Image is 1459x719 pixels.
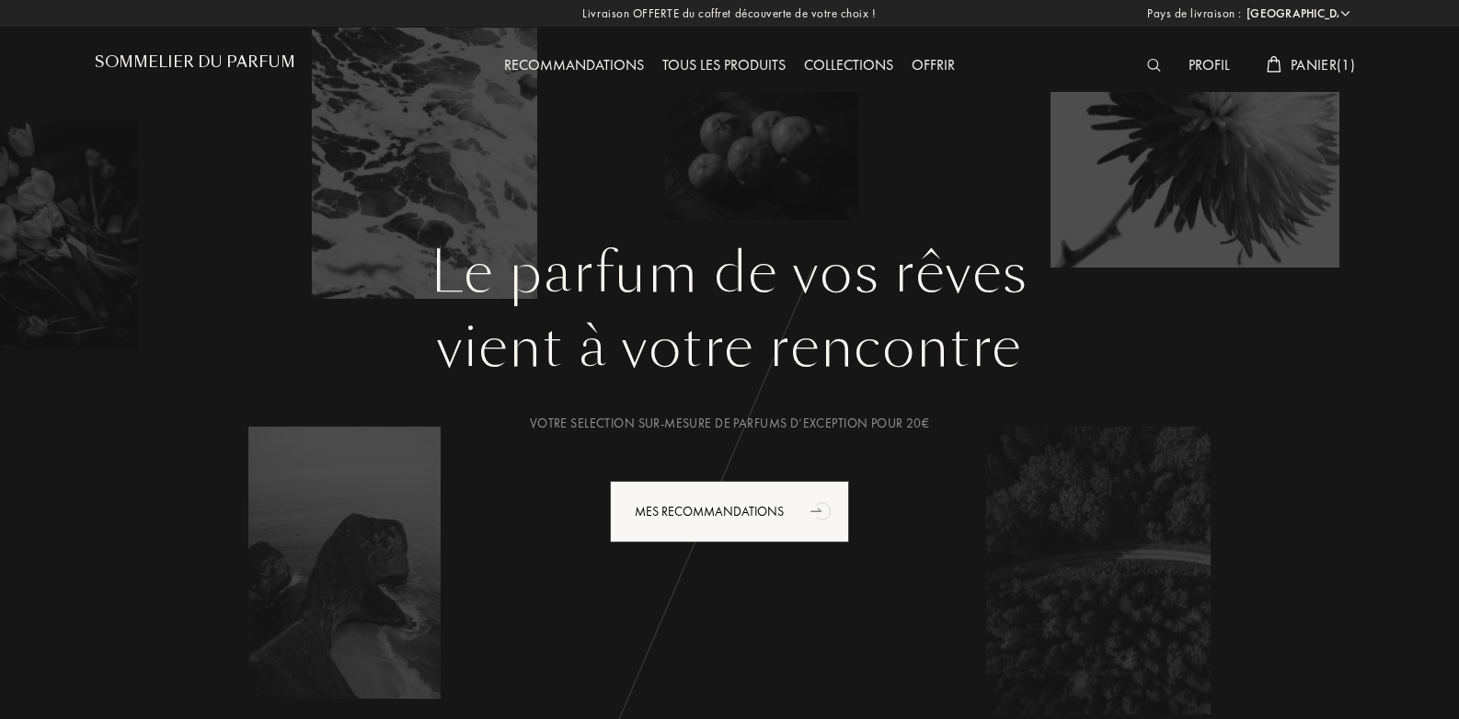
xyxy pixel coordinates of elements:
div: animation [804,492,841,529]
a: Profil [1179,55,1239,74]
div: Mes Recommandations [610,481,849,542]
a: Mes Recommandationsanimation [596,481,863,542]
div: Collections [795,54,902,78]
img: cart_white.svg [1267,56,1281,73]
div: vient à votre rencontre [109,306,1350,389]
span: Panier ( 1 ) [1291,55,1355,74]
div: Votre selection sur-mesure de parfums d’exception pour 20€ [109,414,1350,433]
a: Tous les produits [653,55,795,74]
h1: Sommelier du Parfum [95,53,295,71]
img: search_icn_white.svg [1147,59,1161,72]
h1: Le parfum de vos rêves [109,240,1350,306]
a: Offrir [902,55,964,74]
div: Recommandations [495,54,653,78]
span: Pays de livraison : [1147,5,1242,23]
div: Profil [1179,54,1239,78]
div: Offrir [902,54,964,78]
a: Recommandations [495,55,653,74]
a: Sommelier du Parfum [95,53,295,78]
div: Tous les produits [653,54,795,78]
a: Collections [795,55,902,74]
